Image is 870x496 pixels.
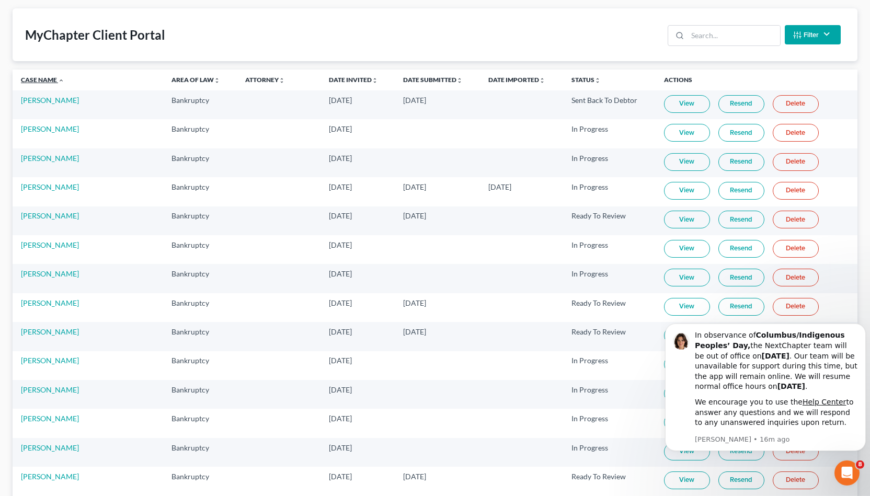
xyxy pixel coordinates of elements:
[488,76,545,84] a: Date Importedunfold_more
[403,472,426,481] span: [DATE]
[329,76,378,84] a: Date Invitedunfold_more
[163,235,236,264] td: Bankruptcy
[773,182,819,200] a: Delete
[718,269,764,286] a: Resend
[563,264,656,293] td: In Progress
[773,298,819,316] a: Delete
[563,438,656,467] td: In Progress
[329,269,352,278] span: [DATE]
[21,356,79,365] a: [PERSON_NAME]
[329,356,352,365] span: [DATE]
[664,153,710,171] a: View
[245,76,285,84] a: Attorneyunfold_more
[834,460,860,486] iframe: Intercom live chat
[21,327,79,336] a: [PERSON_NAME]
[563,119,656,148] td: In Progress
[571,76,601,84] a: Statusunfold_more
[664,269,710,286] a: View
[403,327,426,336] span: [DATE]
[563,380,656,409] td: In Progress
[329,443,352,452] span: [DATE]
[664,182,710,200] a: View
[329,472,352,481] span: [DATE]
[329,96,352,105] span: [DATE]
[773,269,819,286] a: Delete
[21,298,79,307] a: [PERSON_NAME]
[563,351,656,380] td: In Progress
[664,240,710,258] a: View
[163,177,236,206] td: Bankruptcy
[163,206,236,235] td: Bankruptcy
[563,90,656,119] td: Sent Back To Debtor
[594,77,601,84] i: unfold_more
[163,467,236,495] td: Bankruptcy
[163,90,236,119] td: Bankruptcy
[688,26,780,45] input: Search...
[563,206,656,235] td: Ready To Review
[329,124,352,133] span: [DATE]
[403,298,426,307] span: [DATE]
[718,211,764,228] a: Resend
[21,443,79,452] a: [PERSON_NAME]
[403,76,463,84] a: Date Submittedunfold_more
[21,211,79,220] a: [PERSON_NAME]
[563,409,656,437] td: In Progress
[661,311,870,491] iframe: Intercom notifications message
[163,264,236,293] td: Bankruptcy
[21,182,79,191] a: [PERSON_NAME]
[21,154,79,163] a: [PERSON_NAME]
[664,298,710,316] a: View
[563,177,656,206] td: In Progress
[403,211,426,220] span: [DATE]
[456,77,463,84] i: unfold_more
[21,240,79,249] a: [PERSON_NAME]
[718,124,764,142] a: Resend
[664,124,710,142] a: View
[718,153,764,171] a: Resend
[21,269,79,278] a: [PERSON_NAME]
[664,95,710,113] a: View
[329,327,352,336] span: [DATE]
[163,119,236,148] td: Bankruptcy
[214,77,220,84] i: unfold_more
[329,414,352,423] span: [DATE]
[718,95,764,113] a: Resend
[773,124,819,142] a: Delete
[329,240,352,249] span: [DATE]
[718,182,764,200] a: Resend
[21,124,79,133] a: [PERSON_NAME]
[163,438,236,467] td: Bankruptcy
[773,153,819,171] a: Delete
[163,322,236,351] td: Bankruptcy
[563,322,656,351] td: Ready To Review
[329,182,352,191] span: [DATE]
[403,96,426,105] span: [DATE]
[563,148,656,177] td: In Progress
[403,182,426,191] span: [DATE]
[718,298,764,316] a: Resend
[58,77,64,84] i: expand_less
[163,293,236,322] td: Bankruptcy
[664,211,710,228] a: View
[563,235,656,264] td: In Progress
[329,154,352,163] span: [DATE]
[21,414,79,423] a: [PERSON_NAME]
[329,211,352,220] span: [DATE]
[563,293,656,322] td: Ready To Review
[539,77,545,84] i: unfold_more
[488,182,511,191] span: [DATE]
[773,211,819,228] a: Delete
[21,76,64,84] a: Case Name expand_less
[856,460,864,469] span: 8
[773,240,819,258] a: Delete
[279,77,285,84] i: unfold_more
